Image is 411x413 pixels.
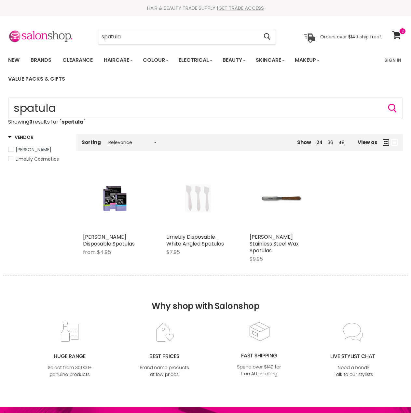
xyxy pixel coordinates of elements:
[3,275,408,321] h2: Why shop with Salonshop
[8,134,33,140] h3: Vendor
[166,248,180,256] span: $7.95
[177,167,219,230] img: LimeLily Disposable White Angled Spatulas
[3,51,380,88] ul: Main menu
[290,53,323,67] a: Makeup
[16,156,59,162] span: LimeLily Cosmetics
[98,29,258,44] input: Search
[138,322,191,379] img: prices.jpg
[26,53,56,67] a: Brands
[97,248,111,256] span: $4.95
[8,155,68,163] a: LimeLily Cosmetics
[8,119,403,125] p: Showing results for " "
[82,140,101,145] label: Sorting
[58,53,98,67] a: Clearance
[8,98,403,119] form: Product
[250,255,263,263] span: $9.95
[251,53,289,67] a: Skincare
[8,98,403,119] input: Search
[8,146,68,153] a: Caron
[3,72,70,86] a: Value Packs & Gifts
[250,167,313,230] a: Caron Stainless Steel Wax Spatulas
[320,33,381,39] p: Orders over $149 ship free!
[99,53,137,67] a: Haircare
[218,5,264,11] a: GET TRADE ACCESS
[174,53,216,67] a: Electrical
[297,139,311,146] span: Show
[62,118,84,126] strong: spatula
[378,382,404,406] iframe: Gorgias live chat messenger
[338,139,345,146] a: 48
[166,167,230,230] a: LimeLily Disposable White Angled Spatulas
[166,233,224,247] a: LimeLily Disposable White Angled Spatulas
[327,322,380,379] img: chat_c0a1c8f7-3133-4fc6-855f-7264552747f6.jpg
[43,322,96,379] img: range2_8cf790d4-220e-469f-917d-a18fed3854b6.jpg
[387,103,398,113] button: Search
[328,139,333,146] a: 36
[250,233,299,254] a: [PERSON_NAME] Stainless Steel Wax Spatulas
[358,140,377,145] span: View as
[94,167,136,230] img: Caron Disposable Spatulas
[29,118,33,126] strong: 3
[316,139,322,146] a: 24
[3,53,24,67] a: New
[218,53,250,67] a: Beauty
[138,53,172,67] a: Colour
[380,53,405,67] a: Sign In
[258,29,276,44] button: Search
[98,29,276,45] form: Product
[83,248,96,256] span: from
[83,233,135,247] a: [PERSON_NAME] Disposable Spatulas
[233,321,285,378] img: fast.jpg
[260,167,302,230] img: Caron Stainless Steel Wax Spatulas
[16,146,51,153] span: [PERSON_NAME]
[83,167,147,230] a: Caron Disposable Spatulas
